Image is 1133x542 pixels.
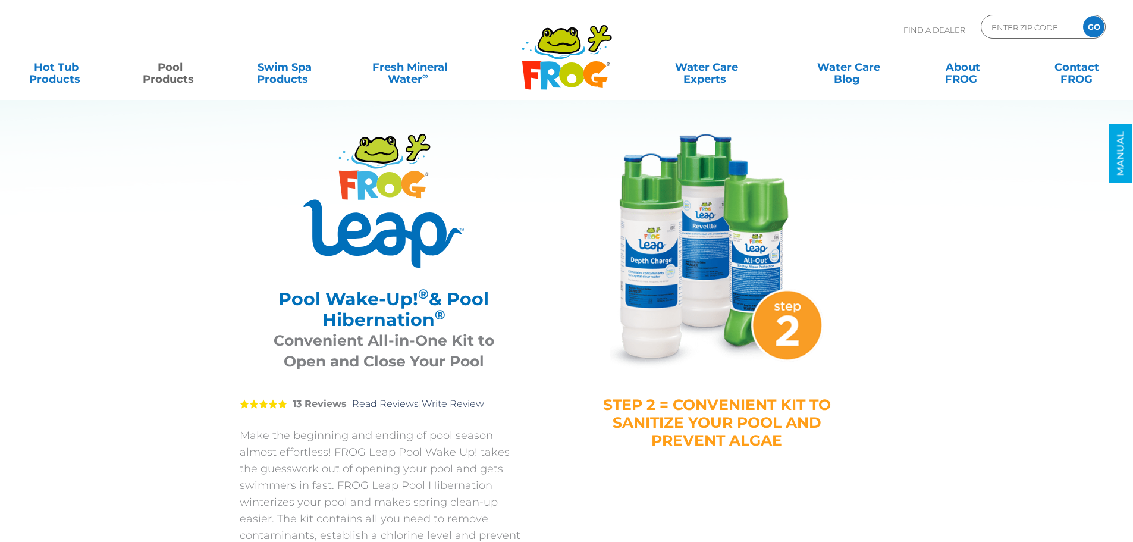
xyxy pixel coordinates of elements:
[354,55,465,79] a: Fresh MineralWater∞
[903,15,965,45] p: Find A Dealer
[918,55,1007,79] a: AboutFROG
[240,381,528,427] div: |
[126,55,215,79] a: PoolProducts
[293,398,347,409] strong: 13 Reviews
[635,55,779,79] a: Water CareExperts
[804,55,893,79] a: Water CareBlog
[352,398,419,409] a: Read Reviews
[240,399,287,409] span: 5
[1032,55,1121,79] a: ContactFROG
[255,330,513,372] h3: Convenient All-in-One Kit to Open and Close Your Pool
[255,289,513,330] h2: Pool Wake-Up! & Pool Hibernation
[12,55,101,79] a: Hot TubProducts
[240,55,329,79] a: Swim SpaProducts
[418,286,429,302] sup: ®
[422,71,428,80] sup: ∞
[1109,124,1132,183] a: MANUAL
[602,396,831,449] h4: STEP 2 = CONVENIENT KIT TO SANITIZE YOUR POOL AND PREVENT ALGAE
[422,398,484,409] a: Write Review
[1083,16,1104,37] input: GO
[435,306,445,323] sup: ®
[990,18,1071,36] input: Zip Code Form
